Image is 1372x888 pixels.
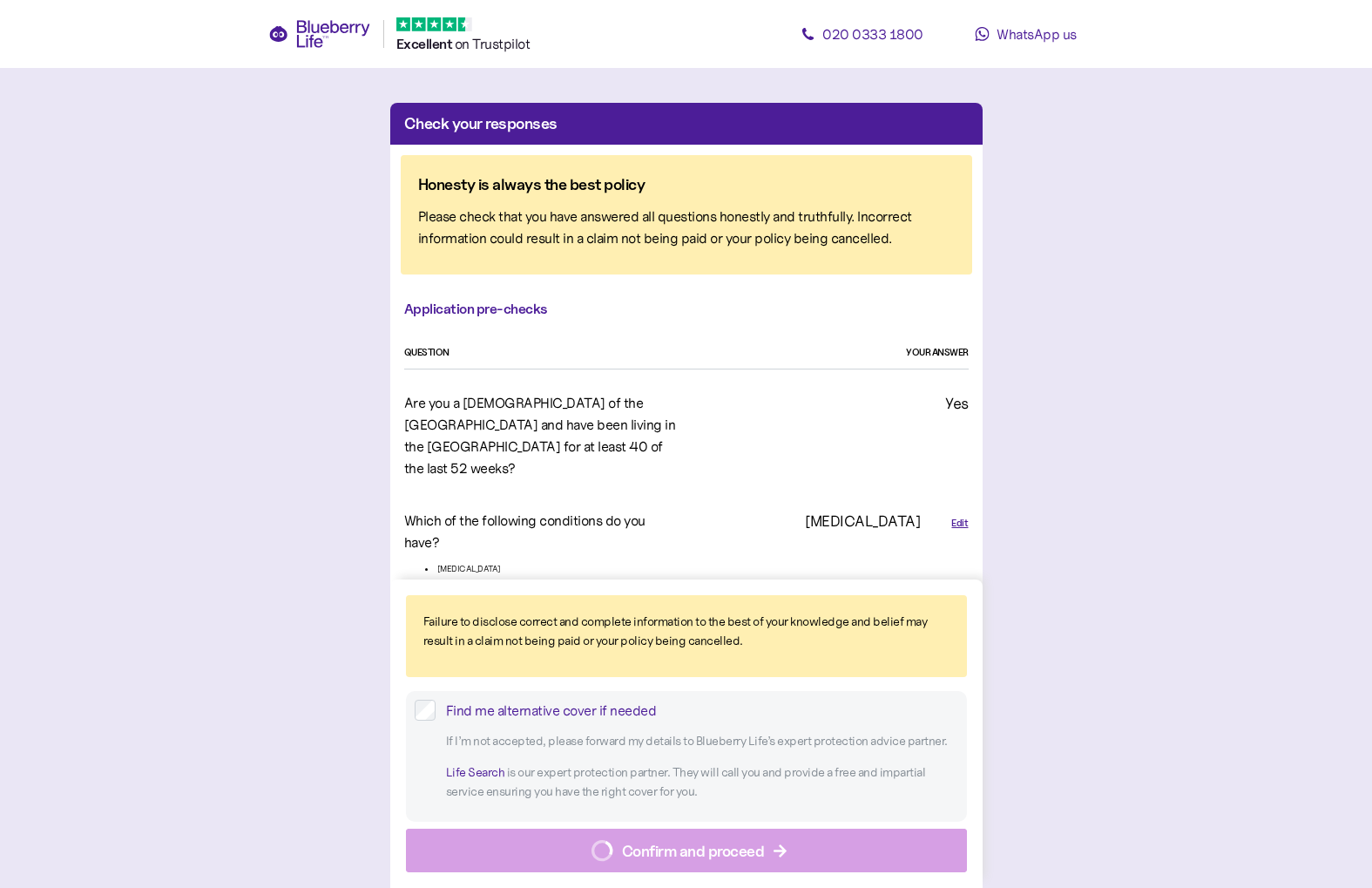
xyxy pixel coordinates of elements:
div: YOUR ANSWER [906,345,969,360]
div: Application pre-checks [404,299,969,321]
div: Honesty is always the best policy [418,173,955,197]
div: Yes [693,392,969,416]
span: 020 0333 1800 [822,25,923,43]
a: Life Search [446,764,505,780]
p: If I’m not accepted, please forward my details to Blueberry Life ’s expert protection advice part... [446,732,958,751]
div: Find me alternative cover if needed [446,699,958,721]
div: Are you a [DEMOGRAPHIC_DATA] of the [GEOGRAPHIC_DATA] and have been living in the [GEOGRAPHIC_DAT... [404,392,679,478]
a: 020 0333 1800 [784,17,941,51]
p: is our expert protection partner. They will call you and provide a free and impartial service ens... [446,763,958,801]
button: Edit [951,516,968,531]
a: WhatsApp us [948,17,1105,51]
span: on Trustpilot [455,35,531,52]
span: Excellent ️ [396,36,455,52]
div: [MEDICAL_DATA] [693,510,921,533]
div: Check your responses [404,112,969,136]
div: QUESTION [404,345,449,360]
div: Which of the following conditions do you have? [404,510,679,553]
span: [MEDICAL_DATA] [437,562,501,576]
span: WhatsApp us [997,25,1077,43]
div: Failure to disclose correct and complete information to the best of your knowledge and belief may... [423,613,950,650]
div: Please check that you have answered all questions honestly and truthfully. Incorrect information ... [418,206,955,249]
